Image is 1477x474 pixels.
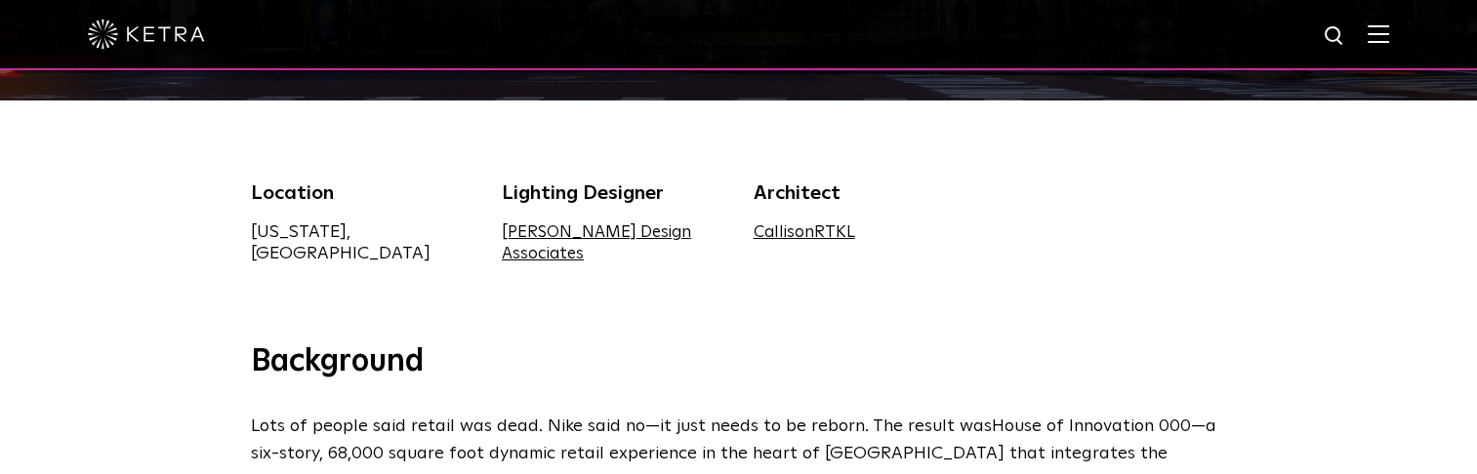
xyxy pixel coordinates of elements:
a: CallisonRTKL [754,224,855,241]
div: [US_STATE], [GEOGRAPHIC_DATA] [251,221,473,264]
div: Architect [754,178,976,208]
div: Location [251,178,473,208]
a: House of Innovation 000 [992,417,1191,435]
div: Lighting Designer [502,178,724,208]
img: search icon [1323,24,1347,49]
a: [PERSON_NAME] Design Associates [502,224,691,262]
img: ketra-logo-2019-white [88,20,205,49]
img: Hamburger%20Nav.svg [1368,24,1389,43]
h3: Background [251,342,1227,383]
